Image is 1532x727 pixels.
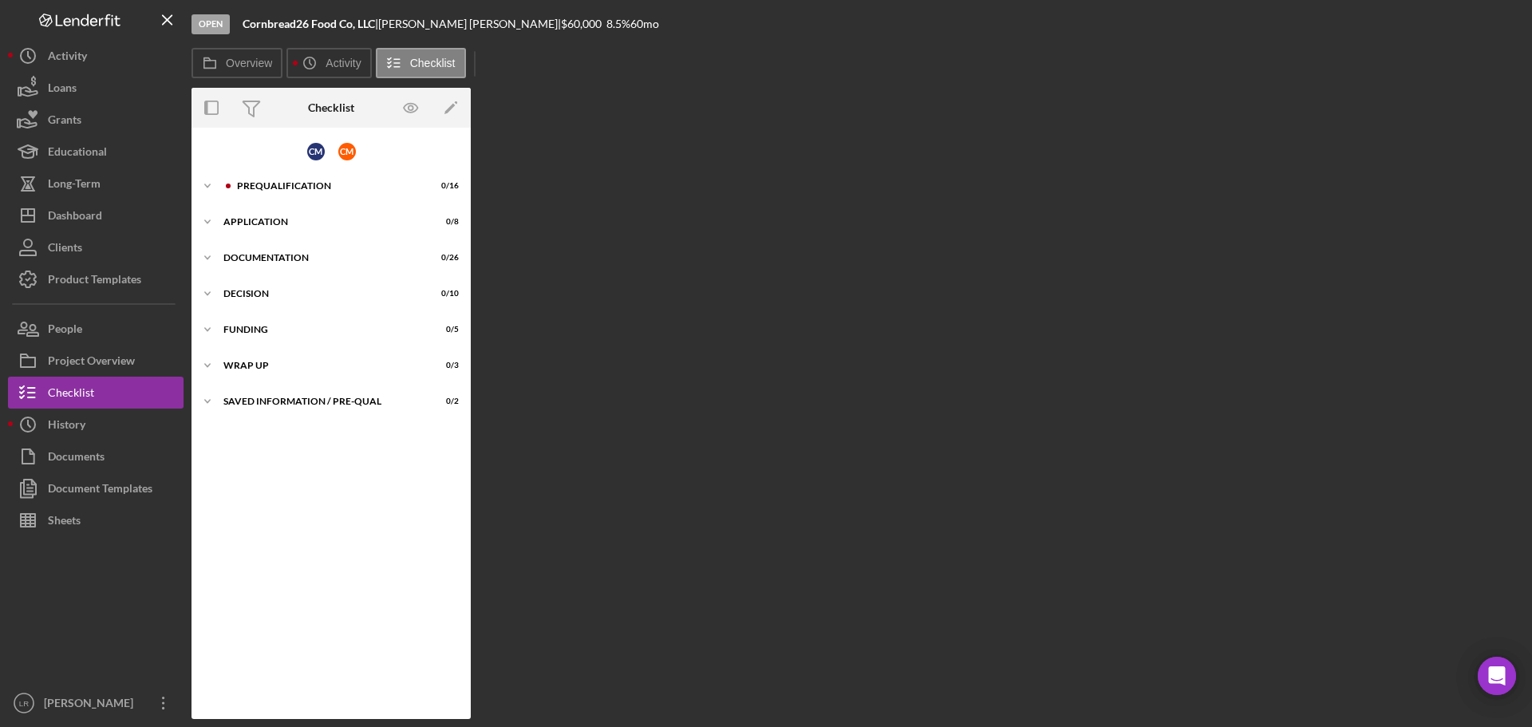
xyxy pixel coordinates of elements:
[8,136,184,168] button: Educational
[8,409,184,441] button: History
[48,441,105,476] div: Documents
[223,325,419,334] div: Funding
[191,48,282,78] button: Overview
[376,48,466,78] button: Checklist
[430,325,459,334] div: 0 / 5
[8,40,184,72] button: Activity
[48,345,135,381] div: Project Overview
[430,181,459,191] div: 0 / 16
[48,136,107,172] div: Educational
[223,397,419,406] div: Saved Information / Pre-Qual
[308,101,354,114] div: Checklist
[223,361,419,370] div: Wrap up
[1478,657,1516,695] div: Open Intercom Messenger
[48,472,152,508] div: Document Templates
[48,40,87,76] div: Activity
[191,14,230,34] div: Open
[40,687,144,723] div: [PERSON_NAME]
[223,253,419,263] div: Documentation
[19,699,29,708] text: LR
[48,168,101,203] div: Long-Term
[223,289,419,298] div: Decision
[8,345,184,377] button: Project Overview
[48,377,94,413] div: Checklist
[378,18,561,30] div: [PERSON_NAME] [PERSON_NAME] |
[243,18,378,30] div: |
[8,472,184,504] button: Document Templates
[48,263,141,299] div: Product Templates
[8,72,184,104] button: Loans
[561,17,602,30] span: $60,000
[630,18,659,30] div: 60 mo
[8,687,184,719] button: LR[PERSON_NAME]
[8,504,184,536] button: Sheets
[223,217,419,227] div: Application
[8,263,184,295] button: Product Templates
[48,104,81,140] div: Grants
[8,231,184,263] button: Clients
[48,504,81,540] div: Sheets
[8,200,184,231] button: Dashboard
[237,181,419,191] div: Prequalification
[410,57,456,69] label: Checklist
[48,200,102,235] div: Dashboard
[8,168,184,200] button: Long-Term
[326,57,361,69] label: Activity
[48,409,85,444] div: History
[307,143,325,160] div: C M
[430,253,459,263] div: 0 / 26
[48,231,82,267] div: Clients
[226,57,272,69] label: Overview
[286,48,371,78] button: Activity
[243,17,375,30] b: Cornbread26 Food Co, LLC
[338,143,356,160] div: C M
[8,377,184,409] button: Checklist
[8,104,184,136] button: Grants
[430,289,459,298] div: 0 / 10
[430,361,459,370] div: 0 / 3
[8,441,184,472] button: Documents
[48,72,77,108] div: Loans
[8,313,184,345] button: People
[430,397,459,406] div: 0 / 2
[48,313,82,349] div: People
[606,18,630,30] div: 8.5 %
[430,217,459,227] div: 0 / 8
